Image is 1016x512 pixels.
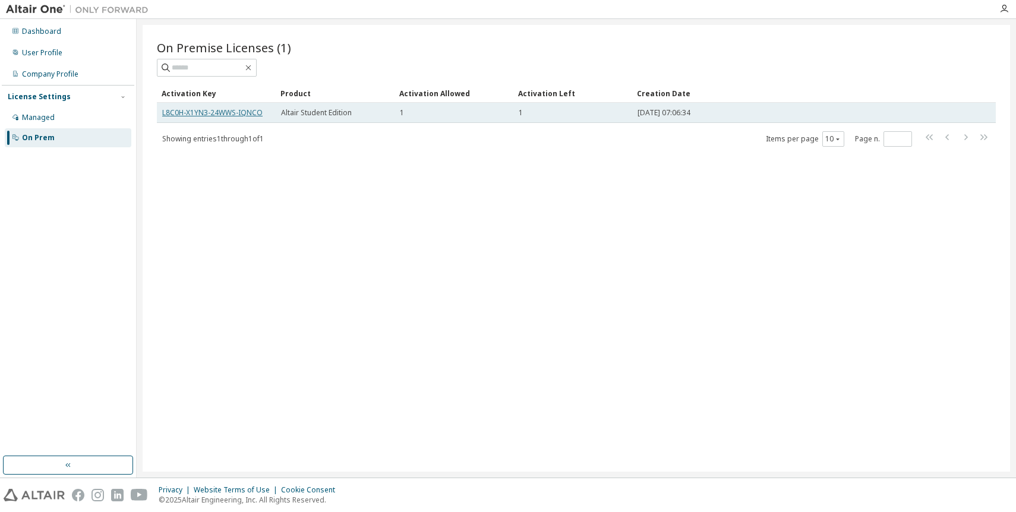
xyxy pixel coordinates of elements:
div: License Settings [8,92,71,102]
img: linkedin.svg [111,489,124,501]
div: Website Terms of Use [194,485,281,495]
img: altair_logo.svg [4,489,65,501]
div: Company Profile [22,69,78,79]
span: 1 [519,108,523,118]
div: Activation Key [162,84,271,103]
span: On Premise Licenses (1) [157,39,291,56]
div: On Prem [22,133,55,143]
img: Altair One [6,4,154,15]
img: instagram.svg [91,489,104,501]
div: Privacy [159,485,194,495]
span: Items per page [766,131,844,147]
span: Altair Student Edition [281,108,352,118]
span: Showing entries 1 through 1 of 1 [162,134,264,144]
div: Cookie Consent [281,485,342,495]
span: [DATE] 07:06:34 [638,108,690,118]
img: facebook.svg [72,489,84,501]
div: Activation Left [518,84,627,103]
div: Creation Date [637,84,944,103]
div: Product [280,84,390,103]
span: Page n. [855,131,912,147]
div: User Profile [22,48,62,58]
div: Dashboard [22,27,61,36]
p: © 2025 Altair Engineering, Inc. All Rights Reserved. [159,495,342,505]
img: youtube.svg [131,489,148,501]
button: 10 [825,134,841,144]
div: Managed [22,113,55,122]
div: Activation Allowed [399,84,509,103]
a: L8C0H-X1YN3-24WWS-IQNCO [162,108,263,118]
span: 1 [400,108,404,118]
